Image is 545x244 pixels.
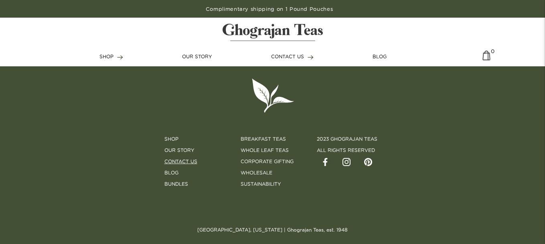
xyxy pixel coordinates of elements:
[241,147,289,154] a: Whole Leaf Teas
[223,24,323,41] img: logo-matt.svg
[241,169,272,176] a: Wholesale
[182,53,212,60] a: OUR STORY
[164,158,197,165] a: Contact Us
[99,53,123,60] a: SHOP
[373,53,387,60] a: BLOG
[107,226,438,234] p: [GEOGRAPHIC_DATA], [US_STATE] | Ghograjan Teas, est. 1948
[241,135,286,143] a: Breakfast Teas
[482,51,490,66] a: 0
[99,54,113,59] span: SHOP
[482,51,490,66] img: cart-icon-matt.svg
[164,169,178,176] a: Blog
[271,53,314,60] a: CONTACT US
[317,147,381,154] li: all rights reserved
[364,158,372,166] img: pintrest.svg
[308,55,314,59] img: forward-arrow.svg
[117,55,123,59] img: forward-arrow.svg
[164,147,194,154] a: Our Story
[321,158,329,166] img: facebook.svg
[317,135,381,143] li: 2023 Ghograjan Teas
[491,47,494,51] span: 0
[342,158,351,166] img: instagram.svg
[164,180,188,188] a: BUNDLES
[251,78,295,113] img: logo-leaf.svg
[271,54,304,59] span: CONTACT US
[241,180,281,188] a: SUSTAINABILITY
[241,158,294,165] a: Corporate Gifting
[164,135,178,143] a: Shop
